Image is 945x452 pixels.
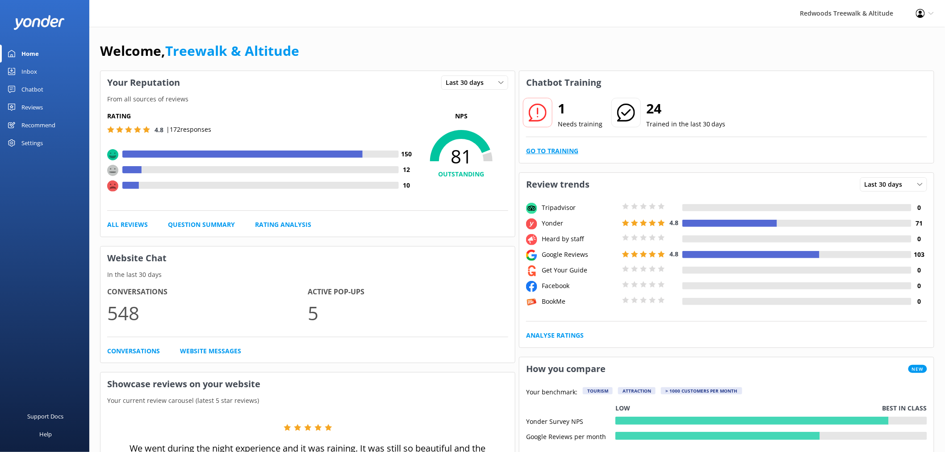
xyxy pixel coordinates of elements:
[558,98,602,119] h2: 1
[107,298,308,328] p: 548
[526,432,615,440] div: Google Reviews per month
[155,126,163,134] span: 4.8
[21,98,43,116] div: Reviews
[615,403,630,413] p: Low
[912,203,927,213] h4: 0
[107,220,148,230] a: All Reviews
[399,180,414,190] h4: 10
[669,250,678,258] span: 4.8
[539,250,620,259] div: Google Reviews
[168,220,235,230] a: Question Summary
[539,297,620,306] div: BookMe
[539,234,620,244] div: Heard by staff
[21,45,39,63] div: Home
[539,281,620,291] div: Facebook
[100,247,515,270] h3: Website Chat
[912,218,927,228] h4: 71
[13,15,65,30] img: yonder-white-logo.png
[399,165,414,175] h4: 12
[100,71,187,94] h3: Your Reputation
[21,63,37,80] div: Inbox
[166,125,211,134] p: | 172 responses
[661,387,742,394] div: > 1000 customers per month
[519,71,608,94] h3: Chatbot Training
[100,270,515,280] p: In the last 30 days
[526,331,584,340] a: Analyse Ratings
[107,111,414,121] h5: Rating
[669,218,678,227] span: 4.8
[618,387,656,394] div: Attraction
[519,173,596,196] h3: Review trends
[107,346,160,356] a: Conversations
[100,40,299,62] h1: Welcome,
[100,372,515,396] h3: Showcase reviews on your website
[539,265,620,275] div: Get Your Guide
[255,220,311,230] a: Rating Analysis
[526,417,615,425] div: Yonder Survey NPS
[308,298,508,328] p: 5
[414,169,508,179] h4: OUTSTANDING
[526,387,577,398] p: Your benchmark:
[100,396,515,406] p: Your current review carousel (latest 5 star reviews)
[180,346,241,356] a: Website Messages
[865,180,908,189] span: Last 30 days
[107,286,308,298] h4: Conversations
[558,119,602,129] p: Needs training
[39,425,52,443] div: Help
[21,134,43,152] div: Settings
[539,218,620,228] div: Yonder
[399,149,414,159] h4: 150
[519,357,612,381] h3: How you compare
[646,98,726,119] h2: 24
[21,116,55,134] div: Recommend
[539,203,620,213] div: Tripadvisor
[583,387,613,394] div: Tourism
[912,297,927,306] h4: 0
[882,403,927,413] p: Best in class
[100,94,515,104] p: From all sources of reviews
[414,145,508,167] span: 81
[414,111,508,121] p: NPS
[526,146,578,156] a: Go to Training
[646,119,726,129] p: Trained in the last 30 days
[446,78,489,88] span: Last 30 days
[165,42,299,60] a: Treewalk & Altitude
[912,234,927,244] h4: 0
[28,407,64,425] div: Support Docs
[912,250,927,259] h4: 103
[912,265,927,275] h4: 0
[21,80,43,98] div: Chatbot
[912,281,927,291] h4: 0
[308,286,508,298] h4: Active Pop-ups
[908,365,927,373] span: New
